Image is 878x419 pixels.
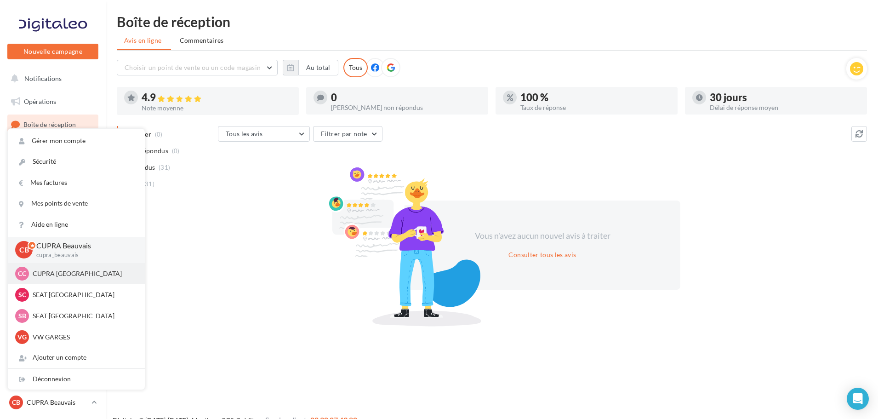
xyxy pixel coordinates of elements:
[6,138,100,158] a: Visibilité en ligne
[847,388,869,410] div: Open Intercom Messenger
[218,126,310,142] button: Tous les avis
[36,251,130,259] p: cupra_beauvais
[6,253,100,280] a: PLV et print personnalisable
[8,214,145,235] a: Aide en ligne
[33,333,134,342] p: VW GARGES
[710,104,860,111] div: Délai de réponse moyen
[18,269,26,278] span: CC
[24,98,56,105] span: Opérations
[6,283,100,310] a: Campagnes DataOnDemand
[125,63,261,71] span: Choisir un point de vente ou un code magasin
[6,207,100,226] a: Médiathèque
[520,92,670,103] div: 100 %
[313,126,382,142] button: Filtrer par note
[505,249,580,260] button: Consulter tous les avis
[8,369,145,390] div: Déconnexion
[226,130,263,138] span: Tous les avis
[117,15,867,29] div: Boîte de réception
[7,44,98,59] button: Nouvelle campagne
[18,290,26,299] span: SC
[8,193,145,214] a: Mes points de vente
[283,60,338,75] button: Au total
[17,333,27,342] span: VG
[298,60,338,75] button: Au total
[6,69,97,88] button: Notifications
[27,398,88,407] p: CUPRA Beauvais
[331,104,481,111] div: [PERSON_NAME] non répondus
[159,164,170,171] span: (31)
[343,58,368,77] div: Tous
[36,241,130,251] p: CUPRA Beauvais
[7,394,98,411] a: CB CUPRA Beauvais
[172,147,180,155] span: (0)
[180,36,224,45] span: Commentaires
[6,161,100,181] a: Campagnes
[710,92,860,103] div: 30 jours
[6,184,100,203] a: Contacts
[12,398,20,407] span: CB
[463,230,621,242] div: Vous n'avez aucun nouvel avis à traiter
[8,131,145,151] a: Gérer mon compte
[33,290,134,299] p: SEAT [GEOGRAPHIC_DATA]
[6,230,100,249] a: Calendrier
[6,115,100,134] a: Boîte de réception
[8,151,145,172] a: Sécurité
[8,172,145,193] a: Mes factures
[8,347,145,368] div: Ajouter un compte
[142,105,291,111] div: Note moyenne
[143,180,154,188] span: (31)
[24,75,62,82] span: Notifications
[142,92,291,103] div: 4.9
[520,104,670,111] div: Taux de réponse
[6,92,100,111] a: Opérations
[23,121,76,128] span: Boîte de réception
[125,146,168,155] span: Non répondus
[33,269,134,278] p: CUPRA [GEOGRAPHIC_DATA]
[33,311,134,321] p: SEAT [GEOGRAPHIC_DATA]
[331,92,481,103] div: 0
[117,60,278,75] button: Choisir un point de vente ou un code magasin
[19,245,29,255] span: CB
[18,311,26,321] span: SB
